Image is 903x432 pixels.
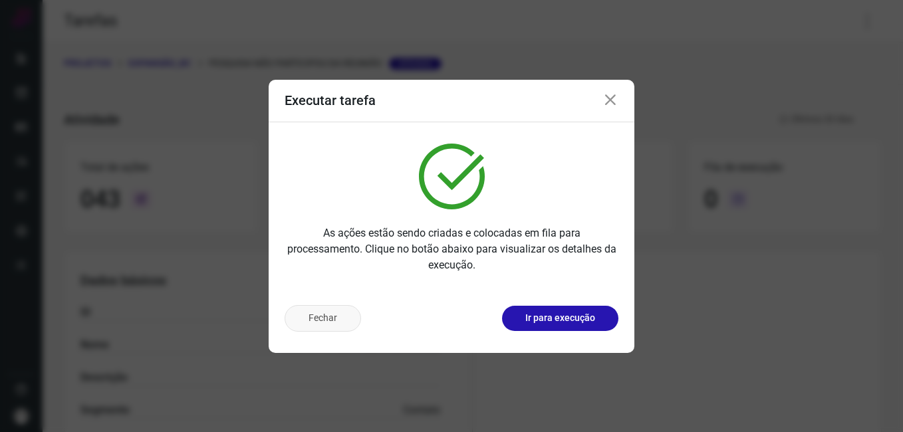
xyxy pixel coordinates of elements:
[419,144,485,209] img: verified.svg
[285,225,618,273] p: As ações estão sendo criadas e colocadas em fila para processamento. Clique no botão abaixo para ...
[285,305,361,332] button: Fechar
[285,92,376,108] h3: Executar tarefa
[525,311,595,325] p: Ir para execução
[502,306,618,331] button: Ir para execução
